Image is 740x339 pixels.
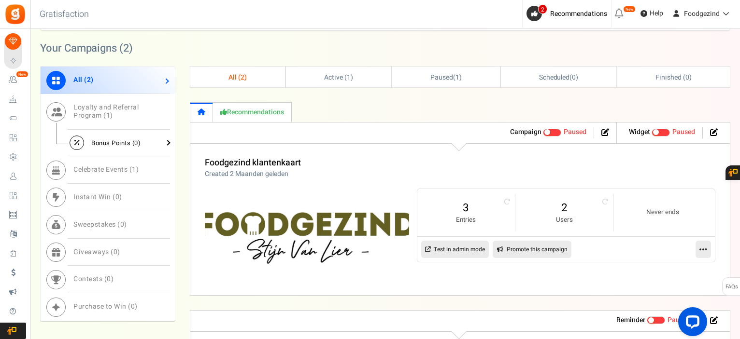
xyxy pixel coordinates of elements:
span: All ( ) [228,72,247,82]
span: 2 [538,4,547,14]
span: 1 [132,164,136,175]
span: Scheduled [539,72,570,82]
span: 0 [115,192,120,202]
span: 0 [107,274,111,284]
a: 2 Recommendations [527,6,611,21]
small: Entries [427,216,505,225]
span: Finished ( ) [655,72,691,82]
em: New [16,71,28,78]
span: 1 [347,72,351,82]
small: Users [525,216,603,225]
span: Bonus Points ( ) [91,138,141,148]
a: Recommendations [213,102,292,122]
span: 2 [87,75,91,85]
strong: Reminder [616,315,645,325]
a: Promote this campaign [493,241,571,258]
span: 0 [572,72,576,82]
span: 1 [455,72,459,82]
em: New [623,6,636,13]
a: Foodgezind klantenkaart [205,156,301,169]
span: Paused [668,315,690,325]
span: 0 [114,247,118,257]
span: Paused [430,72,453,82]
span: Active ( ) [324,72,353,82]
span: 1 [106,110,111,121]
span: 2 [241,72,244,82]
h3: Gratisfaction [29,5,100,24]
span: 2 [123,41,129,56]
a: 2 [525,200,603,216]
strong: Widget [629,127,650,137]
img: Gratisfaction [4,3,26,25]
span: 0 [685,72,689,82]
p: Created 2 Maanden geleden [205,169,301,179]
span: 0 [120,219,125,230]
a: Test in admin mode [421,241,489,258]
a: 3 [427,200,505,216]
span: Contests ( ) [73,274,114,284]
span: Instant Win ( ) [73,192,122,202]
span: FAQs [725,278,738,296]
span: 0 [134,138,138,148]
span: Paused [564,127,586,137]
a: Help [637,6,667,21]
span: Recommendations [550,9,607,19]
li: Widget activated [622,127,703,138]
span: ( ) [430,72,462,82]
a: New [4,72,26,88]
span: Help [647,9,663,18]
small: Never ends [623,208,702,217]
span: Paused [672,127,695,137]
span: All ( ) [73,75,94,85]
span: 0 [131,301,135,312]
span: Celebrate Events ( ) [73,164,139,175]
span: Loyalty and Referral Program ( ) [73,102,139,121]
span: Giveaways ( ) [73,247,120,257]
span: Purchase to Win ( ) [73,301,138,312]
span: Foodgezind [684,9,720,19]
strong: Campaign [510,127,541,137]
h2: Your Campaigns ( ) [40,43,133,53]
span: ( ) [539,72,578,82]
span: Sweepstakes ( ) [73,219,127,230]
